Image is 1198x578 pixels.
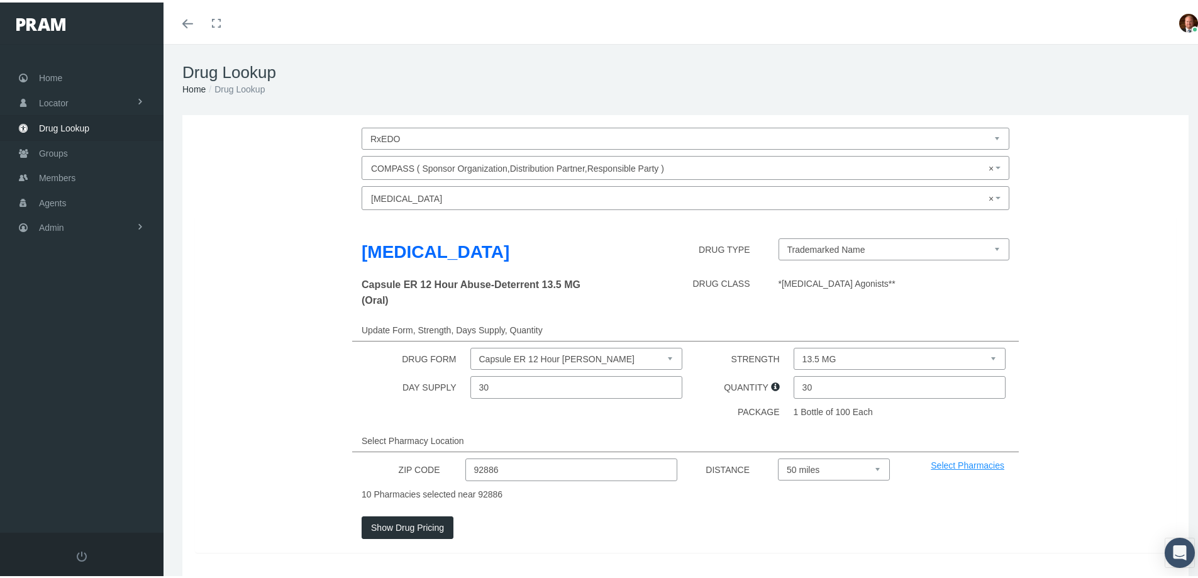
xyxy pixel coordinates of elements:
h1: Drug Lookup [182,60,1189,80]
label: STRENGTH [731,345,789,367]
label: PACKAGE [738,403,789,420]
span: Xtampza ER [362,184,1009,208]
label: DRUG TYPE [699,236,759,258]
label: [MEDICAL_DATA] [362,236,509,264]
input: Zip Code [465,456,678,479]
label: *[MEDICAL_DATA] Agonists** [779,274,896,288]
a: Select Pharmacies [931,458,1004,468]
span: Xtampza ER [371,188,992,204]
img: S_Profile_Picture_693.jpg [1179,11,1198,30]
p: 10 Pharmacies selected near 92886 [362,485,1009,499]
button: Show Drug Pricing [362,514,453,536]
label: DISTANCE [706,456,759,478]
li: Drug Lookup [206,80,265,94]
label: DRUG CLASS [692,274,759,292]
span: Home [39,64,62,87]
span: Groups [39,139,68,163]
img: PRAM_20_x_78.png [16,16,65,28]
label: Update Form, Strength, Days Supply, Quantity [362,316,552,338]
span: × [989,188,998,204]
span: Locator [39,89,69,113]
label: 1 Bottle of 100 Each [794,403,873,416]
div: Open Intercom Messenger [1165,535,1195,565]
label: DRUG FORM [402,345,465,367]
span: × [989,158,998,174]
label: Capsule ER 12 Hour Abuse-Deterrent 13.5 MG (Oral) [362,274,593,306]
label: QUANTITY [724,374,789,396]
label: ZIP CODE [399,456,450,478]
span: COMPASS ( Sponsor Organization,Distribution Partner,Responsible Party ) [371,158,992,174]
label: DAY SUPPLY [402,374,466,396]
span: Drug Lookup [39,114,89,138]
span: Members [39,164,75,187]
a: Home [182,82,206,92]
label: Select Pharmacy Location [362,427,474,449]
span: Admin [39,213,64,237]
span: Agents [39,189,67,213]
span: COMPASS ( Sponsor Organization,Distribution Partner,Responsible Party ) [362,153,1009,177]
